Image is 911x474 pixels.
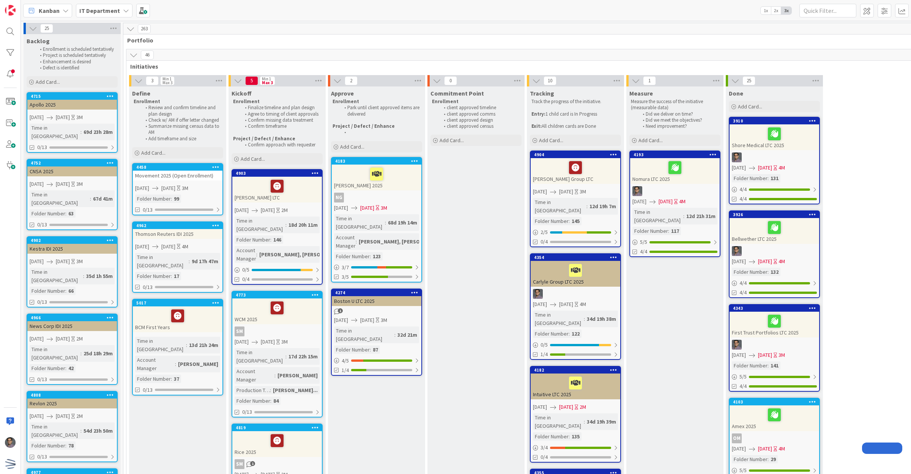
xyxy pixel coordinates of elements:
[172,375,181,383] div: 37
[531,151,620,158] div: 4904
[730,305,819,337] div: 4343First Trust Portfolios LTC 2025
[730,372,819,381] div: 5/5
[730,211,819,218] div: 3926
[679,198,686,206] div: 4M
[534,255,620,260] div: 4354
[732,164,746,172] span: [DATE]
[739,289,747,297] span: 4/4
[235,235,270,244] div: Folder Number
[135,184,149,192] span: [DATE]
[530,151,621,247] a: 4904[PERSON_NAME] Group LTC[DATE][DATE]3MTime in [GEOGRAPHIC_DATA]:12d 19h 7mFolder Number:1452/50/4
[30,335,44,343] span: [DATE]
[27,100,117,110] div: Apollo 2025
[182,243,188,251] div: 4M
[31,160,117,166] div: 4752
[30,257,44,265] span: [DATE]
[27,92,118,153] a: 4715Apollo 2025[DATE][DATE]3MTime in [GEOGRAPHIC_DATA]:69d 23h 28m0/13
[83,272,84,280] span: :
[638,137,663,144] span: Add Card...
[287,221,320,229] div: 18d 20h 11m
[758,351,772,359] span: [DATE]
[357,237,444,246] div: [PERSON_NAME], [PERSON_NAME]
[632,198,646,206] span: [DATE]
[56,113,70,121] span: [DATE]
[732,268,768,276] div: Folder Number
[370,345,371,354] span: :
[37,143,47,151] span: 0/13
[730,185,819,194] div: 4/4
[143,386,153,394] span: 0/13
[332,158,421,190] div: 4183[PERSON_NAME] 2025
[182,184,188,192] div: 3M
[360,316,374,324] span: [DATE]
[171,195,172,203] span: :
[729,117,820,204] a: 3910Shore Medical LTC 2025CS[DATE][DATE]4MFolder Number:1314/44/4
[534,367,620,373] div: 4182
[335,290,421,295] div: 4274
[281,206,288,214] div: 2M
[533,289,543,299] img: CS
[531,374,620,399] div: Intuitive LTC 2025
[630,237,720,247] div: 5/5
[730,278,819,288] div: 4/4
[381,204,387,212] div: 3M
[30,364,65,372] div: Folder Number
[161,184,175,192] span: [DATE]
[176,360,220,368] div: [PERSON_NAME]
[533,300,547,308] span: [DATE]
[56,335,70,343] span: [DATE]
[235,326,244,336] div: SM
[281,338,288,346] div: 3M
[332,289,421,306] div: 4274Boston U LTC 2025
[135,272,171,280] div: Folder Number
[533,330,569,338] div: Folder Number
[232,298,322,324] div: WCM 2025
[161,243,175,251] span: [DATE]
[27,321,117,331] div: News Corp IDI 2025
[84,272,115,280] div: 35d 1h 55m
[37,375,47,383] span: 0/13
[36,78,60,85] span: Add Card...
[580,188,586,196] div: 3M
[531,261,620,287] div: Carlyle Group LTC 2025
[360,204,374,212] span: [DATE]
[768,268,769,276] span: :
[135,356,175,372] div: Account Manager
[235,338,249,346] span: [DATE]
[171,272,172,280] span: :
[143,206,153,214] span: 0/13
[769,361,780,370] div: 141
[271,235,283,244] div: 146
[27,237,117,254] div: 4902Kestra IDI 2025
[132,221,223,293] a: 4962Thomson Reuters IDI 2025[DATE][DATE]4MTime in [GEOGRAPHIC_DATA]:9d 17h 47mFolder Number:170/13
[276,371,320,380] div: [PERSON_NAME]
[27,93,117,110] div: 4715Apollo 2025
[779,164,785,172] div: 4M
[136,165,222,170] div: 4458
[758,257,772,265] span: [DATE]
[531,254,620,261] div: 4354
[733,212,819,217] div: 3926
[332,289,421,296] div: 4274
[27,314,118,385] a: 4966News Corp IDI 2025[DATE][DATE]2MTime in [GEOGRAPHIC_DATA]:25d 18h 29mFolder Number:420/13
[334,316,348,324] span: [DATE]
[37,221,47,229] span: 0/13
[739,279,747,287] span: 4 / 4
[732,351,746,359] span: [DATE]
[186,341,187,349] span: :
[559,188,573,196] span: [DATE]
[385,218,386,227] span: :
[65,287,66,295] span: :
[190,257,220,265] div: 9d 17h 47m
[132,163,223,215] a: 4458Movement 2025 (Open Enrollment)[DATE][DATE]3MFolder Number:990/13
[76,257,83,265] div: 3M
[585,315,618,323] div: 34d 19h 38m
[235,367,274,384] div: Account Manager
[733,118,819,124] div: 3910
[133,306,222,332] div: BCM First Years
[132,299,223,396] a: 5017BCM First YearsTime in [GEOGRAPHIC_DATA]:13d 21h 24mAccount Manager:[PERSON_NAME]Folder Numbe...
[539,137,563,144] span: Add Card...
[769,268,780,276] div: 132
[684,212,717,220] div: 12d 21h 31m
[531,367,620,374] div: 4182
